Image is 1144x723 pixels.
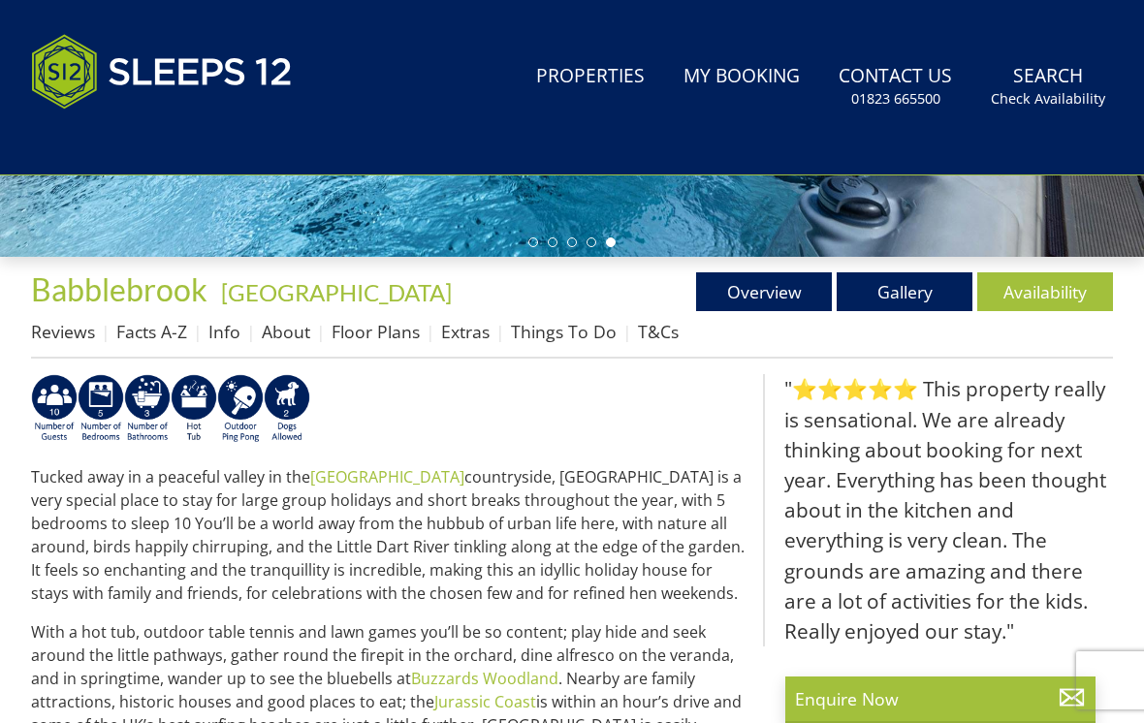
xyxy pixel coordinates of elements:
blockquote: "⭐⭐⭐⭐⭐ This property really is sensational. We are already thinking about booking for next year. ... [763,374,1113,646]
a: Buzzards Woodland [411,668,558,689]
img: AD_4nXdaPPVZLE8gqXsknEa6jw0jiAavm4ajxI0EGf5-DrMikjhsEcIMOai9y83dpLVSHDLczHG0SJQyGTtCU2fmByrFaNJVL... [124,374,171,444]
p: Enquire Now [795,686,1086,711]
a: SearchCheck Availability [983,55,1113,118]
a: Babblebrook [31,270,213,308]
a: Facts A-Z [116,320,187,343]
span: - [213,278,452,306]
p: Tucked away in a peaceful valley in the countryside, [GEOGRAPHIC_DATA] is a very special place to... [31,465,747,605]
img: AD_4nXe7_8LrJK20fD9VNWAdfykBvHkWcczWBt5QOadXbvIwJqtaRaRf-iI0SeDpMmH1MdC9T1Vy22FMXzzjMAvSuTB5cJ7z5... [264,374,310,444]
a: Contact Us01823 665500 [831,55,960,118]
a: Overview [696,272,832,311]
img: AD_4nXerl6hXNfrYu2eQtJNDSxmRbgRjFwWwhDm3nBwINHQqkmKsxSQKIzWGRkSPVn45dQq4hWOgzygI47LTDfjAatvBpmoml... [217,374,264,444]
a: Extras [441,320,490,343]
a: Reviews [31,320,95,343]
small: Check Availability [991,89,1105,109]
a: Info [208,320,240,343]
a: Availability [977,272,1113,311]
img: AD_4nXdfGW3ytMvJKpO5zfXfBsOVe-q16C4e0jPKn368u0D8kP2hGz-9-CEsxr8YurjaTnrSt8tVhAr_EFZXQOtsXo6l3Rjyr... [31,374,78,444]
a: T&Cs [638,320,679,343]
a: Floor Plans [332,320,420,343]
small: 01823 665500 [851,89,940,109]
a: Properties [528,55,652,99]
img: AD_4nXc2OHkzCvuyIn9t8NrU6KhriveoI8vg2dqaASmk4vAPY9HK3K-ZSIcLdKEC29rBAib8zmhfvuavumeY4EerzgJQG6vdk... [78,374,124,444]
a: Jurassic Coast [434,691,536,712]
a: My Booking [676,55,808,99]
img: Sleeps 12 [31,23,293,120]
a: [GEOGRAPHIC_DATA] [310,466,464,487]
a: [GEOGRAPHIC_DATA] [221,278,452,306]
a: About [262,320,310,343]
img: AD_4nXcpX5uDwed6-YChlrI2BYOgXwgg3aqYHOhRm0XfZB-YtQW2NrmeCr45vGAfVKUq4uWnc59ZmEsEzoF5o39EWARlT1ewO... [171,374,217,444]
span: Babblebrook [31,270,207,308]
a: Things To Do [511,320,617,343]
a: Gallery [837,272,972,311]
iframe: Customer reviews powered by Trustpilot [21,132,225,148]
